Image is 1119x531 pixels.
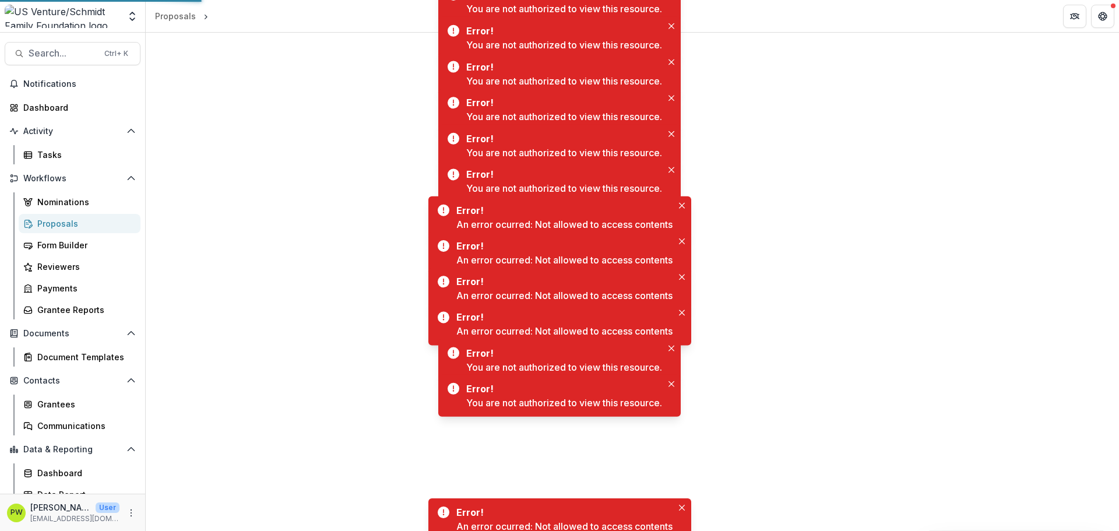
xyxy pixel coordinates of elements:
div: Error! [466,60,657,74]
div: Error! [466,132,657,146]
button: Open Workflows [5,169,140,188]
div: Form Builder [37,239,131,251]
div: Dashboard [37,467,131,479]
a: Grantees [19,395,140,414]
div: Error! [456,310,668,324]
div: Nominations [37,196,131,208]
div: Reviewers [37,261,131,273]
button: Open Data & Reporting [5,440,140,459]
div: You are not authorized to view this resource. [466,74,662,88]
div: Dashboard [23,101,131,114]
button: Close [664,19,678,33]
button: Search... [5,42,140,65]
button: Close [675,199,689,213]
button: Notifications [5,75,140,93]
div: Grantee Reports [37,304,131,316]
div: Document Templates [37,351,131,363]
div: An error ocurred: Not allowed to access contents [456,253,673,267]
a: Dashboard [5,98,140,117]
span: Contacts [23,376,122,386]
div: Error! [466,167,657,181]
a: Data Report [19,485,140,504]
a: Form Builder [19,235,140,255]
a: Nominations [19,192,140,212]
div: You are not authorized to view this resource. [466,110,662,124]
div: Error! [466,24,657,38]
a: Grantee Reports [19,300,140,319]
span: Notifications [23,79,136,89]
nav: breadcrumb [150,8,211,24]
div: Proposals [37,217,131,230]
div: Proposals [155,10,196,22]
button: Close [664,342,678,356]
a: Proposals [19,214,140,233]
div: Error! [466,96,657,110]
button: Close [675,234,689,248]
button: Open Documents [5,324,140,343]
span: Documents [23,329,122,339]
div: You are not authorized to view this resource. [466,360,662,374]
div: You are not authorized to view this resource. [466,146,662,160]
span: Data & Reporting [23,445,122,455]
div: Ctrl + K [102,47,131,60]
button: Close [664,91,678,105]
div: Parker Wolf [10,509,23,516]
p: [EMAIL_ADDRESS][DOMAIN_NAME] [30,514,119,524]
div: Communications [37,420,131,432]
button: Get Help [1091,5,1114,28]
div: Error! [456,275,668,289]
button: Close [664,377,678,391]
div: You are not authorized to view this resource. [466,2,662,16]
div: An error ocurred: Not allowed to access contents [456,324,673,338]
a: Communications [19,416,140,435]
a: Proposals [150,8,200,24]
p: User [96,502,119,513]
div: You are not authorized to view this resource. [466,396,662,410]
button: Close [675,270,689,284]
div: An error ocurred: Not allowed to access contents [456,289,673,303]
div: Error! [456,239,668,253]
p: [PERSON_NAME] [30,501,91,514]
button: More [124,506,138,520]
button: Open entity switcher [124,5,140,28]
a: Payments [19,279,140,298]
button: Open Contacts [5,371,140,390]
button: Close [664,55,678,69]
div: Payments [37,282,131,294]
span: Activity [23,126,122,136]
div: You are not authorized to view this resource. [466,38,662,52]
button: Open Activity [5,122,140,140]
a: Tasks [19,145,140,164]
div: Tasks [37,149,131,161]
span: Workflows [23,174,122,184]
a: Reviewers [19,257,140,276]
span: Search... [29,48,97,59]
div: An error ocurred: Not allowed to access contents [456,217,673,231]
img: US Venture/Schmidt Family Foundation logo [5,5,119,28]
div: Data Report [37,488,131,501]
div: You are not authorized to view this resource. [466,181,662,195]
div: Error! [456,505,668,519]
div: Error! [456,203,668,217]
div: Error! [466,382,657,396]
a: Document Templates [19,347,140,367]
button: Close [675,305,689,319]
a: Dashboard [19,463,140,483]
button: Close [664,163,678,177]
button: Close [664,127,678,141]
button: Close [675,501,689,515]
button: Partners [1063,5,1086,28]
div: Error! [466,346,657,360]
div: Grantees [37,398,131,410]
